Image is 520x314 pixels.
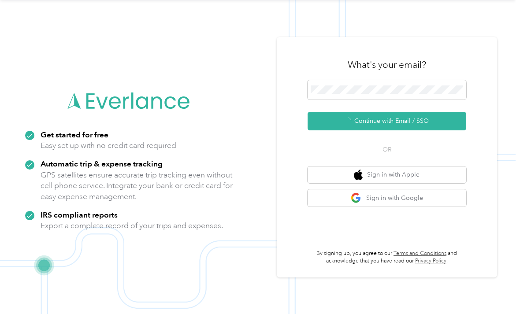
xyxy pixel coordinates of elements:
strong: Automatic trip & expense tracking [41,159,163,168]
strong: IRS compliant reports [41,210,118,219]
strong: Get started for free [41,130,108,139]
a: Privacy Policy [415,258,446,264]
p: By signing up, you agree to our and acknowledge that you have read our . [308,250,466,265]
button: Continue with Email / SSO [308,112,466,130]
p: GPS satellites ensure accurate trip tracking even without cell phone service. Integrate your bank... [41,170,233,202]
img: apple logo [354,170,363,181]
button: apple logoSign in with Apple [308,166,466,184]
h3: What's your email? [348,59,426,71]
span: OR [371,145,402,154]
img: google logo [351,192,362,203]
p: Easy set up with no credit card required [41,140,176,151]
a: Terms and Conditions [394,250,446,257]
button: google logoSign in with Google [308,189,466,207]
p: Export a complete record of your trips and expenses. [41,220,223,231]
